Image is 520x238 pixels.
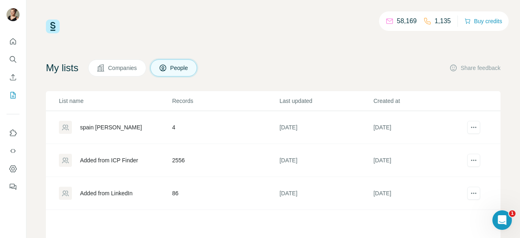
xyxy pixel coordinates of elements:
[80,189,132,197] div: Added from LinkedIn
[397,16,417,26] p: 58,169
[6,179,19,194] button: Feedback
[373,97,466,105] p: Created at
[373,111,467,144] td: [DATE]
[464,15,502,27] button: Buy credits
[279,177,373,210] td: [DATE]
[435,16,451,26] p: 1,135
[80,156,138,164] div: Added from ICP Finder
[80,123,142,131] div: spain [PERSON_NAME]
[108,64,138,72] span: Companies
[6,34,19,49] button: Quick start
[172,97,279,105] p: Records
[467,187,480,200] button: actions
[373,144,467,177] td: [DATE]
[509,210,516,217] span: 1
[467,121,480,134] button: actions
[6,144,19,158] button: Use Surfe API
[279,144,373,177] td: [DATE]
[6,162,19,176] button: Dashboard
[279,111,373,144] td: [DATE]
[46,61,78,74] h4: My lists
[467,154,480,167] button: actions
[172,177,279,210] td: 86
[279,97,373,105] p: Last updated
[449,64,500,72] button: Share feedback
[170,64,189,72] span: People
[6,88,19,103] button: My lists
[59,97,171,105] p: List name
[6,70,19,85] button: Enrich CSV
[6,126,19,140] button: Use Surfe on LinkedIn
[6,8,19,21] img: Avatar
[46,20,60,33] img: Surfe Logo
[172,144,279,177] td: 2556
[6,52,19,67] button: Search
[373,177,467,210] td: [DATE]
[492,210,512,230] iframe: Intercom live chat
[172,111,279,144] td: 4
